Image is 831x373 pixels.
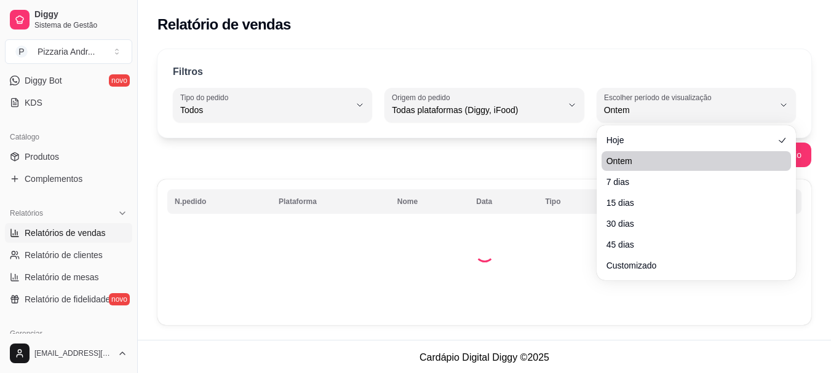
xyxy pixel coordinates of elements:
[10,208,43,218] span: Relatórios
[606,238,774,251] span: 45 dias
[25,293,110,305] span: Relatório de fidelidade
[15,45,28,58] span: P
[606,155,774,167] span: Ontem
[25,227,106,239] span: Relatórios de vendas
[606,176,774,188] span: 7 dias
[475,243,495,262] div: Loading
[606,259,774,272] span: Customizado
[5,324,132,344] div: Gerenciar
[606,197,774,209] span: 15 dias
[173,65,203,79] p: Filtros
[34,20,127,30] span: Sistema de Gestão
[25,271,99,283] span: Relatório de mesas
[392,104,562,116] span: Todas plataformas (Diggy, iFood)
[34,348,113,358] span: [EMAIL_ADDRESS][DOMAIN_NAME]
[5,39,132,64] button: Select a team
[25,249,103,261] span: Relatório de clientes
[604,104,774,116] span: Ontem
[392,92,454,103] label: Origem do pedido
[604,92,715,103] label: Escolher período de visualização
[34,9,127,20] span: Diggy
[25,96,42,109] span: KDS
[180,92,233,103] label: Tipo do pedido
[25,151,59,163] span: Produtos
[5,127,132,147] div: Catálogo
[180,104,350,116] span: Todos
[606,134,774,146] span: Hoje
[606,218,774,230] span: 30 dias
[25,74,62,87] span: Diggy Bot
[38,45,95,58] div: Pizzaria Andr ...
[157,15,291,34] h2: Relatório de vendas
[25,173,82,185] span: Complementos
